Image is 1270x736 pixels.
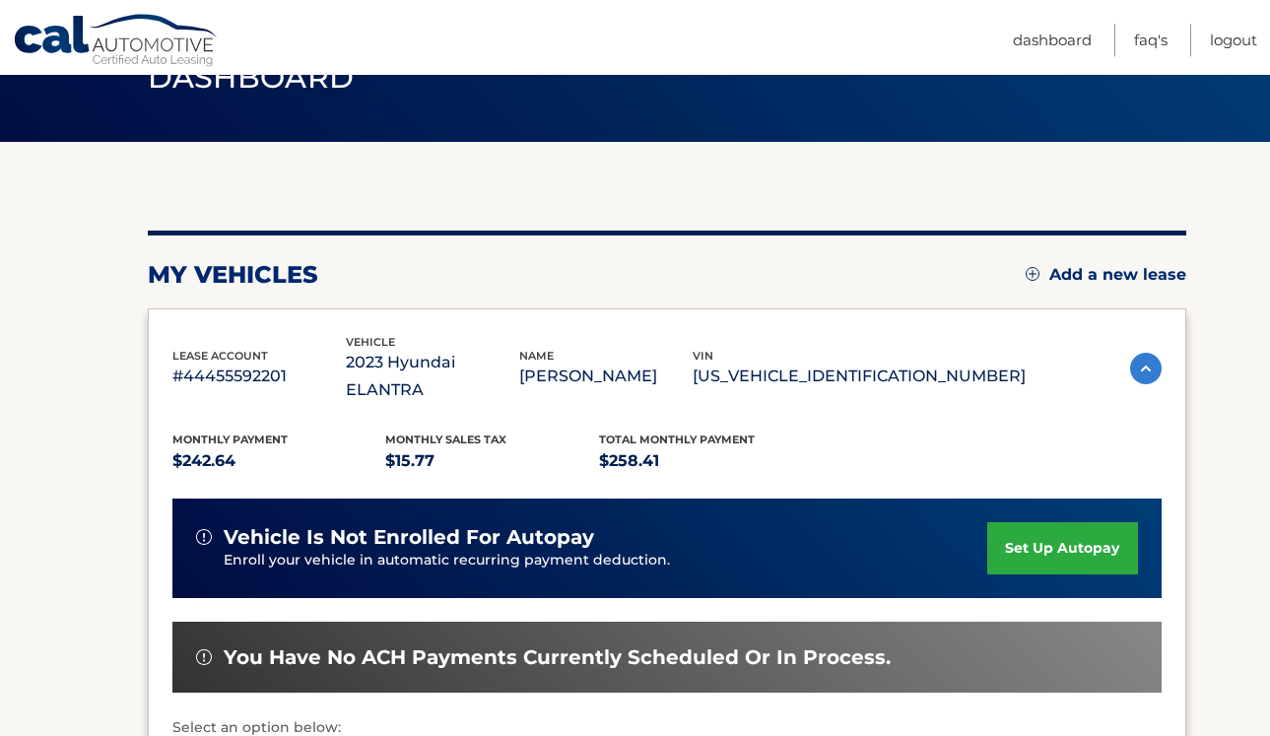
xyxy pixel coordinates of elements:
p: [PERSON_NAME] [519,363,693,390]
span: Monthly Payment [172,433,288,446]
span: Monthly sales Tax [385,433,506,446]
a: Add a new lease [1026,265,1186,285]
p: $258.41 [599,447,813,475]
p: Enroll your vehicle in automatic recurring payment deduction. [224,550,988,571]
span: vehicle is not enrolled for autopay [224,525,594,550]
p: $242.64 [172,447,386,475]
a: Logout [1210,24,1257,56]
span: lease account [172,349,268,363]
span: You have no ACH payments currently scheduled or in process. [224,645,891,670]
span: vin [693,349,713,363]
span: name [519,349,554,363]
a: set up autopay [987,522,1137,574]
a: Dashboard [1013,24,1092,56]
p: [US_VEHICLE_IDENTIFICATION_NUMBER] [693,363,1026,390]
h2: my vehicles [148,260,318,290]
img: alert-white.svg [196,649,212,665]
img: alert-white.svg [196,529,212,545]
span: Total Monthly Payment [599,433,755,446]
p: 2023 Hyundai ELANTRA [346,349,519,404]
p: $15.77 [385,447,599,475]
p: #44455592201 [172,363,346,390]
a: FAQ's [1134,24,1168,56]
img: add.svg [1026,267,1039,281]
img: accordion-active.svg [1130,353,1162,384]
a: Cal Automotive [13,13,220,70]
span: Dashboard [148,59,355,96]
span: vehicle [346,335,395,349]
